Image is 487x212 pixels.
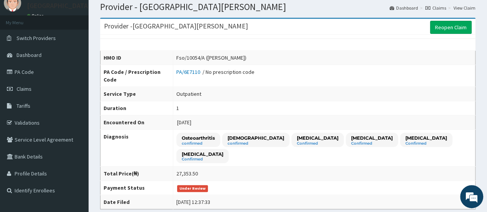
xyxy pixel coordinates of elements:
[27,2,141,9] p: [GEOGRAPHIC_DATA][PERSON_NAME]
[176,54,246,62] div: Fso/10054/A ([PERSON_NAME])
[176,198,210,206] div: [DATE] 12:37:33
[176,104,179,112] div: 1
[100,2,475,12] h1: Provider - [GEOGRAPHIC_DATA][PERSON_NAME]
[100,65,173,87] th: PA Code / Prescription Code
[100,167,173,181] th: Total Price(₦)
[430,21,472,34] a: Reopen Claim
[182,157,223,161] small: Confirmed
[176,90,201,98] div: Outpatient
[454,5,475,11] a: View Claim
[425,5,446,11] a: Claims
[176,68,254,76] div: / No prescription code
[176,170,198,177] div: 27,353.50
[228,142,284,145] small: confirmed
[17,35,56,42] span: Switch Providers
[17,52,42,58] span: Dashboard
[177,119,191,126] span: [DATE]
[351,135,393,141] p: [MEDICAL_DATA]
[27,13,45,18] a: Online
[100,87,173,101] th: Service Type
[100,181,173,195] th: Payment Status
[104,23,248,30] h3: Provider - [GEOGRAPHIC_DATA][PERSON_NAME]
[182,142,215,145] small: confirmed
[17,102,30,109] span: Tariffs
[100,115,173,130] th: Encountered On
[176,68,202,75] a: PA/6E7110
[17,85,32,92] span: Claims
[405,142,447,145] small: Confirmed
[100,130,173,167] th: Diagnosis
[100,101,173,115] th: Duration
[405,135,447,141] p: [MEDICAL_DATA]
[182,135,215,141] p: Osteoarthritis
[351,142,393,145] small: Confirmed
[100,195,173,209] th: Date Filed
[390,5,418,11] a: Dashboard
[297,135,338,141] p: [MEDICAL_DATA]
[297,142,338,145] small: Confirmed
[177,185,208,192] span: Under Review
[228,135,284,141] p: [DEMOGRAPHIC_DATA]
[100,51,173,65] th: HMO ID
[182,151,223,157] p: [MEDICAL_DATA]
